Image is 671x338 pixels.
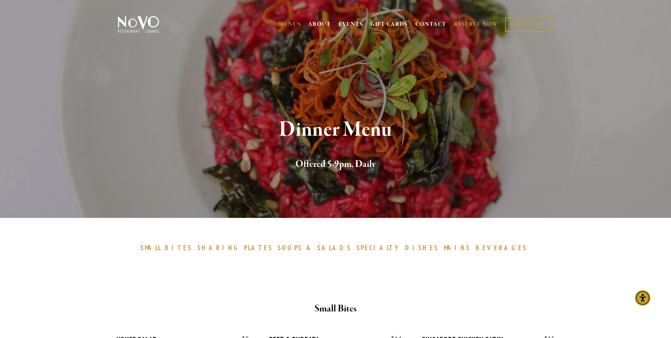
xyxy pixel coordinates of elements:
[197,243,241,252] span: SHARING
[476,243,531,252] a: BEVERAGES
[140,243,196,252] a: SMALLBITES
[635,290,650,306] div: Accessibility Menu
[165,243,192,252] span: BITES
[116,16,161,33] img: Novo Restaurant &amp; Lounge
[405,243,439,252] span: DISHES
[339,21,363,28] a: EVENTS
[476,243,527,252] span: BEVERAGES
[278,243,302,252] span: SOUPS
[306,243,314,252] span: &
[444,243,474,252] a: MAINS
[505,17,551,32] a: ORDER NOW
[129,157,542,172] h2: Offered 5-9pm, Daily
[370,18,408,31] a: GIFT CARDS
[197,243,276,252] a: SHARINGPLATES
[140,243,162,252] span: SMALL
[314,303,357,315] strong: Small Bites
[129,118,542,141] h1: Dinner Menu
[279,21,301,28] a: MENUS
[317,243,351,252] span: SALADS
[244,243,273,252] span: PLATES
[415,18,446,31] a: CONTACT
[444,243,470,252] span: MAINS
[357,243,442,252] a: SPECIALTYDISHES
[357,243,402,252] span: SPECIALTY
[308,21,331,28] a: ABOUT
[454,18,498,31] a: RESERVE NOW
[278,243,354,252] a: SOUPS&SALADS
